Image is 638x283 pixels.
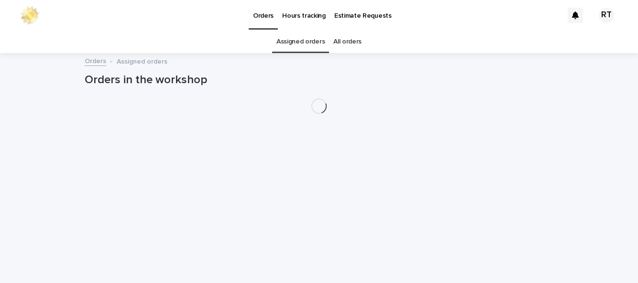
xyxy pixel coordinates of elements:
[85,55,106,66] a: Orders
[19,6,40,25] img: 0ffKfDbyRa2Iv8hnaAqg
[599,8,614,23] div: RT
[85,73,553,87] h1: Orders in the workshop
[333,31,362,53] a: All orders
[117,55,167,66] p: Assigned orders
[276,31,325,53] a: Assigned orders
